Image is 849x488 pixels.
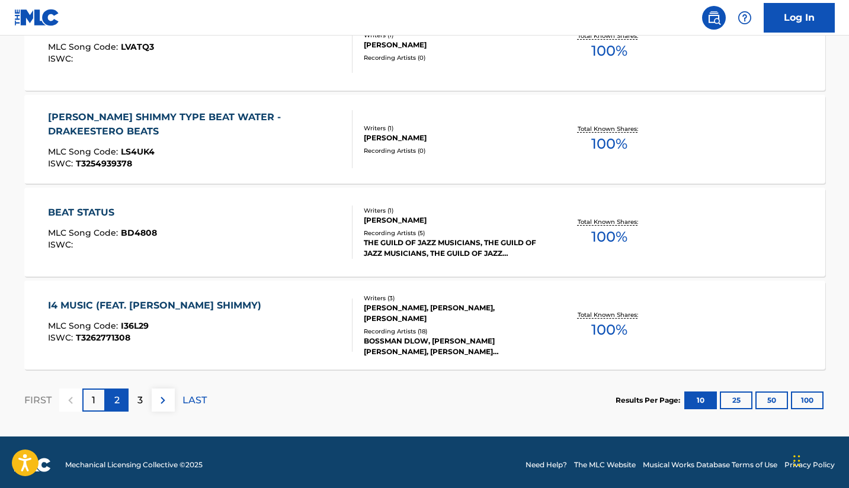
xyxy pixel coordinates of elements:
div: I4 MUSIC (FEAT. [PERSON_NAME] SHIMMY) [48,298,267,313]
span: T3262771308 [76,332,130,343]
a: [PERSON_NAME]MLC Song Code:LVATQ3ISWC:Writers (1)[PERSON_NAME]Recording Artists (0)Total Known Sh... [24,2,825,91]
span: ISWC : [48,239,76,250]
a: Public Search [702,6,726,30]
p: LAST [182,393,207,407]
div: Writers ( 3 ) [364,294,543,303]
img: help [738,11,752,25]
a: I4 MUSIC (FEAT. [PERSON_NAME] SHIMMY)MLC Song Code:I36L29ISWC:T3262771308Writers (3)[PERSON_NAME]... [24,281,825,370]
span: 100 % [591,40,627,62]
span: MLC Song Code : [48,41,121,52]
a: Log In [764,3,835,33]
span: LVATQ3 [121,41,154,52]
p: 1 [92,393,95,407]
div: [PERSON_NAME] SHIMMY TYPE BEAT WATER - DRAKEESTERO BEATS [48,110,342,139]
div: [PERSON_NAME] [364,215,543,226]
p: Total Known Shares: [578,310,641,319]
a: Need Help? [526,460,567,470]
div: Help [733,6,757,30]
p: Total Known Shares: [578,217,641,226]
div: Recording Artists ( 0 ) [364,53,543,62]
p: FIRST [24,393,52,407]
p: 2 [114,393,120,407]
img: search [707,11,721,25]
img: right [156,393,170,407]
button: 50 [755,391,788,409]
a: The MLC Website [574,460,636,470]
span: Mechanical Licensing Collective © 2025 [65,460,203,470]
div: Writers ( 1 ) [364,206,543,215]
iframe: Chat Widget [790,431,849,488]
div: [PERSON_NAME] [364,133,543,143]
p: Results Per Page: [616,395,683,406]
div: [PERSON_NAME] [364,40,543,50]
span: MLC Song Code : [48,320,121,331]
span: MLC Song Code : [48,146,121,157]
button: 100 [791,391,824,409]
button: 10 [684,391,717,409]
span: MLC Song Code : [48,227,121,238]
div: BOSSMAN DLOW, [PERSON_NAME] [PERSON_NAME], [PERSON_NAME] [PERSON_NAME],[PERSON_NAME], [PERSON_NAM... [364,336,543,357]
div: [PERSON_NAME], [PERSON_NAME], [PERSON_NAME] [364,303,543,324]
span: ISWC : [48,53,76,64]
span: 100 % [591,133,627,155]
p: Total Known Shares: [578,31,641,40]
p: 3 [137,393,143,407]
span: LS4UK4 [121,146,155,157]
img: MLC Logo [14,9,60,26]
span: ISWC : [48,158,76,169]
button: 25 [720,391,752,409]
div: Recording Artists ( 5 ) [364,229,543,237]
div: THE GUILD OF JAZZ MUSICIANS, THE GUILD OF JAZZ MUSICIANS, THE GUILD OF JAZZ MUSICIANS, THE GUILD ... [364,237,543,259]
a: [PERSON_NAME] SHIMMY TYPE BEAT WATER - DRAKEESTERO BEATSMLC Song Code:LS4UK4ISWC:T3254939378Write... [24,95,825,184]
a: Musical Works Database Terms of Use [643,460,777,470]
span: 100 % [591,319,627,341]
span: BD4808 [121,227,157,238]
span: I36L29 [121,320,149,331]
a: Privacy Policy [784,460,835,470]
div: Recording Artists ( 0 ) [364,146,543,155]
a: BEAT STATUSMLC Song Code:BD4808ISWC:Writers (1)[PERSON_NAME]Recording Artists (5)THE GUILD OF JAZ... [24,188,825,277]
div: BEAT STATUS [48,206,157,220]
div: Recording Artists ( 18 ) [364,327,543,336]
div: Drag [793,443,800,479]
span: ISWC : [48,332,76,343]
span: 100 % [591,226,627,248]
p: Total Known Shares: [578,124,641,133]
div: Writers ( 1 ) [364,124,543,133]
span: T3254939378 [76,158,132,169]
